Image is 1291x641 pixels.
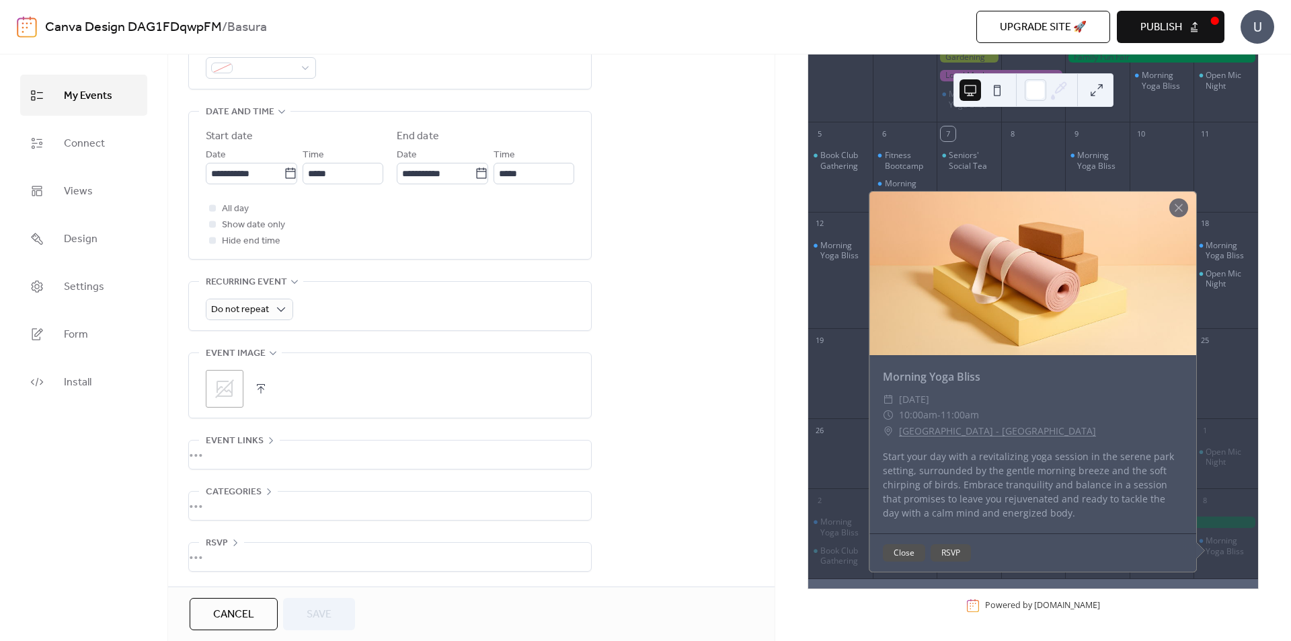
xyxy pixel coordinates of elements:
div: 7 [941,126,955,141]
div: 18 [1198,217,1212,231]
div: 11 [1198,126,1212,141]
span: Upgrade site 🚀 [1000,20,1087,36]
div: 2 [812,493,827,508]
span: Views [64,181,93,202]
div: Open Mic Night [1194,70,1258,91]
span: 10:00am [899,407,937,423]
span: Date [206,147,226,163]
div: 10 [1134,126,1148,141]
div: Fitness Bootcamp [873,150,937,171]
div: Morning Yoga Bliss [1194,240,1258,261]
div: Morning Yoga Bliss [937,89,1001,110]
div: 6 [877,126,892,141]
a: Canva Design DAG1FDqwpFM [45,15,222,40]
div: Morning Yoga Bliss [1194,535,1258,556]
div: 25 [1198,333,1212,348]
span: Install [64,372,91,393]
span: Connect [64,133,105,154]
button: Close [883,544,925,562]
div: ••• [189,543,591,571]
div: End date [397,128,439,145]
div: 9 [1069,126,1084,141]
div: Event color [206,39,313,55]
div: Seniors' Social Tea [937,150,1001,171]
div: ••• [189,492,591,520]
span: RSVP [206,535,228,552]
div: ••• [189,441,591,469]
span: Date and time [206,104,274,120]
a: Install [20,361,147,402]
button: Publish [1117,11,1224,43]
span: Time [303,147,324,163]
div: Open Mic Night [1194,268,1258,289]
span: Design [64,229,97,250]
div: 8 [1005,126,1020,141]
span: 11:00am [941,407,979,423]
button: RSVP [931,544,971,562]
div: Open Mic Night [1206,70,1253,91]
a: My Events [20,75,147,116]
div: Morning Yoga Bliss [1065,150,1130,171]
div: 26 [812,423,827,438]
span: Time [494,147,515,163]
div: Morning Yoga Bliss [1130,70,1194,91]
div: Morning Yoga Bliss [808,240,873,261]
div: Morning Yoga Bliss [873,178,937,199]
span: My Events [64,85,112,106]
div: Open Mic Night [1206,268,1253,289]
button: Upgrade site 🚀 [976,11,1110,43]
a: Settings [20,266,147,307]
div: Start date [206,128,253,145]
div: Local Market [937,70,1065,81]
span: Hide end time [222,233,280,250]
div: Seniors' Social Tea [949,150,996,171]
div: U [1241,10,1274,44]
button: Cancel [190,598,278,630]
b: Basura [227,15,267,40]
span: - [937,407,941,423]
a: Views [20,170,147,211]
div: 8 [1198,493,1212,508]
span: Categories [206,484,262,500]
span: Date [397,147,417,163]
div: ​ [883,407,894,423]
span: Event links [206,433,264,449]
span: Publish [1140,20,1182,36]
a: Form [20,313,147,354]
div: 5 [812,126,827,141]
span: Settings [64,276,104,297]
div: Morning Yoga Bliss [1142,70,1189,91]
div: Powered by [985,600,1100,611]
span: [DATE] [899,391,929,408]
a: Design [20,218,147,259]
span: Recurring event [206,274,287,291]
span: Event image [206,346,266,362]
div: 19 [812,333,827,348]
div: Morning Yoga Bliss [820,240,867,261]
div: Book Club Gathering [808,545,873,566]
span: Cancel [213,607,254,623]
b: / [222,15,227,40]
div: Start your day with a revitalizing yoga session in the serene park setting, surrounded by the gen... [869,449,1196,520]
div: Morning Yoga Bliss [949,89,996,110]
div: Morning Yoga Bliss [808,517,873,537]
span: Form [64,324,88,345]
a: Connect [20,122,147,163]
div: 12 [812,217,827,231]
div: ​ [883,391,894,408]
div: Fitness Bootcamp [885,150,932,171]
div: Gardening Workshop [937,52,1001,63]
div: Book Club Gathering [820,545,867,566]
div: Family Fun Fair [1065,52,1258,63]
div: ; [206,370,243,408]
div: Morning Yoga Bliss [885,178,932,199]
div: Open Mic Night [1194,447,1258,467]
div: Book Club Gathering [820,150,867,171]
span: All day [222,201,249,217]
div: 1 [1198,423,1212,438]
div: Morning Yoga Bliss [1206,240,1253,261]
div: Morning Yoga Bliss [820,517,867,537]
img: logo [17,16,37,38]
div: Morning Yoga Bliss [1206,535,1253,556]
